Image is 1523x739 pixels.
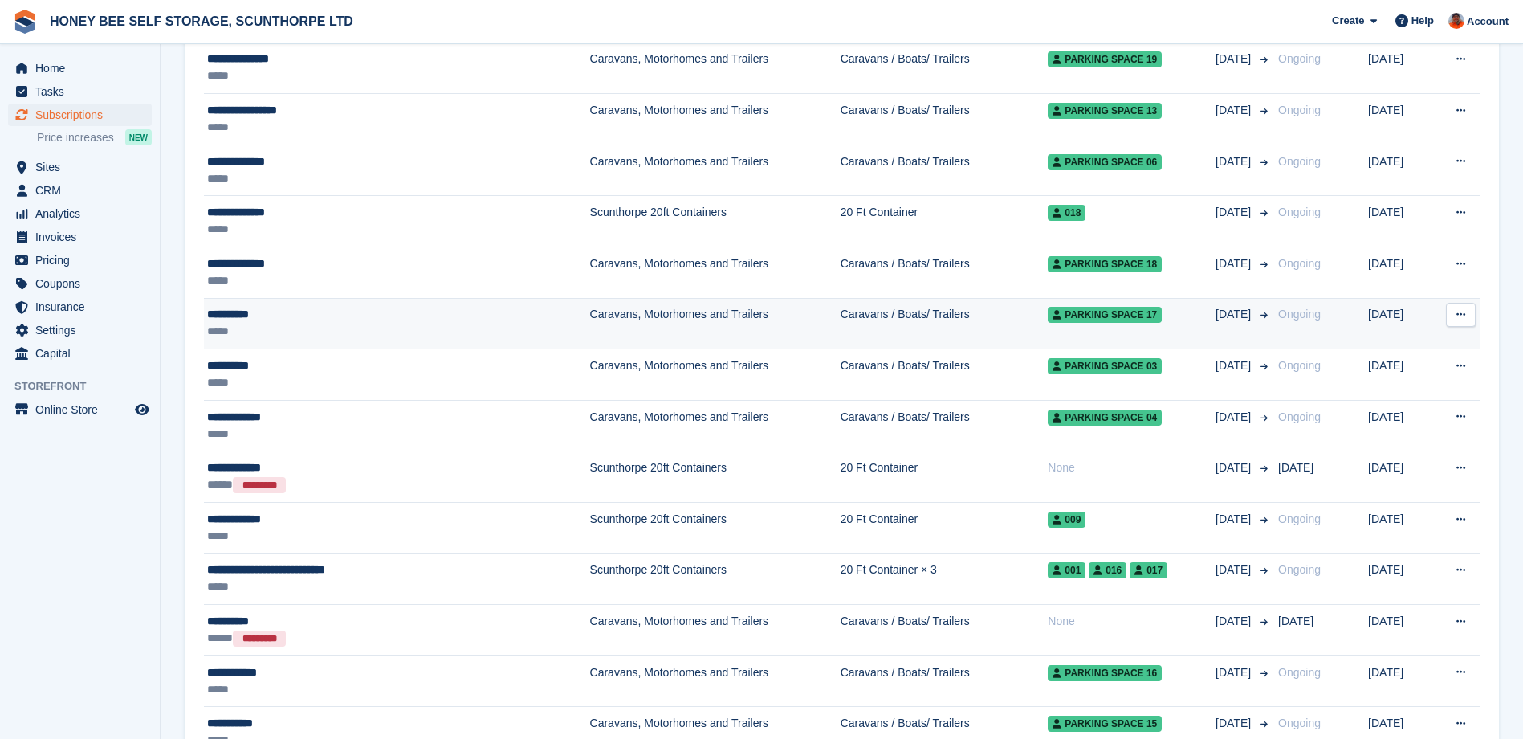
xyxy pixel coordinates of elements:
td: [DATE] [1368,298,1432,349]
span: [DATE] [1216,664,1254,681]
td: Scunthorpe 20ft Containers [590,451,841,503]
td: Caravans / Boats/ Trailers [841,247,1049,299]
span: [DATE] [1216,357,1254,374]
div: None [1048,613,1216,630]
a: menu [8,156,152,178]
span: Parking space 18 [1048,256,1162,272]
span: Pricing [35,249,132,272]
td: Caravans / Boats/ Trailers [841,43,1049,94]
span: [DATE] [1278,461,1313,474]
span: Ongoing [1278,206,1321,218]
a: menu [8,104,152,126]
span: [DATE] [1216,511,1254,528]
td: Caravans / Boats/ Trailers [841,400,1049,451]
a: menu [8,179,152,202]
td: 20 Ft Container [841,196,1049,247]
span: Account [1467,14,1509,30]
span: Ongoing [1278,666,1321,679]
td: [DATE] [1368,145,1432,196]
td: Caravans / Boats/ Trailers [841,94,1049,145]
span: Parking space 04 [1048,410,1162,426]
a: menu [8,202,152,225]
span: Tasks [35,80,132,103]
span: Ongoing [1278,52,1321,65]
td: [DATE] [1368,196,1432,247]
span: Ongoing [1278,359,1321,372]
span: [DATE] [1216,51,1254,67]
span: Ongoing [1278,257,1321,270]
span: Ongoing [1278,563,1321,576]
span: Invoices [35,226,132,248]
span: 017 [1130,562,1167,578]
span: Ongoing [1278,104,1321,116]
span: [DATE] [1216,153,1254,170]
span: Create [1332,13,1364,29]
a: menu [8,296,152,318]
span: 009 [1048,512,1085,528]
span: [DATE] [1216,613,1254,630]
a: Price increases NEW [37,129,152,146]
span: Ongoing [1278,155,1321,168]
a: menu [8,272,152,295]
td: Caravans, Motorhomes and Trailers [590,605,841,656]
span: [DATE] [1216,204,1254,221]
td: [DATE] [1368,349,1432,401]
td: Caravans / Boats/ Trailers [841,605,1049,656]
td: Caravans, Motorhomes and Trailers [590,145,841,196]
td: Caravans, Motorhomes and Trailers [590,349,841,401]
td: Scunthorpe 20ft Containers [590,196,841,247]
span: Parking Space 19 [1048,51,1162,67]
td: [DATE] [1368,247,1432,299]
span: Help [1411,13,1434,29]
span: [DATE] [1216,459,1254,476]
span: Ongoing [1278,410,1321,423]
span: 018 [1048,205,1085,221]
div: NEW [125,129,152,145]
span: [DATE] [1216,255,1254,272]
a: menu [8,226,152,248]
td: Scunthorpe 20ft Containers [590,503,841,554]
td: 20 Ft Container [841,451,1049,503]
img: Abbie Tucker [1448,13,1464,29]
div: None [1048,459,1216,476]
td: Caravans / Boats/ Trailers [841,298,1049,349]
span: Subscriptions [35,104,132,126]
td: Scunthorpe 20ft Containers [590,553,841,605]
span: Ongoing [1278,512,1321,525]
td: [DATE] [1368,605,1432,656]
span: Coupons [35,272,132,295]
span: [DATE] [1216,409,1254,426]
td: [DATE] [1368,503,1432,554]
span: Insurance [35,296,132,318]
span: 001 [1048,562,1085,578]
span: [DATE] [1278,614,1313,627]
span: Home [35,57,132,80]
span: 016 [1089,562,1126,578]
span: Ongoing [1278,308,1321,321]
a: menu [8,57,152,80]
span: Sites [35,156,132,178]
span: Parking space 17 [1048,307,1162,323]
a: HONEY BEE SELF STORAGE, SCUNTHORPE LTD [43,8,360,35]
span: Parking space 15 [1048,716,1162,732]
span: [DATE] [1216,306,1254,323]
td: Caravans, Motorhomes and Trailers [590,298,841,349]
a: menu [8,398,152,421]
span: [DATE] [1216,102,1254,119]
span: Storefront [14,378,160,394]
a: menu [8,319,152,341]
td: 20 Ft Container × 3 [841,553,1049,605]
a: menu [8,342,152,365]
span: [DATE] [1216,715,1254,732]
span: Parking space 13 [1048,103,1162,119]
td: Caravans / Boats/ Trailers [841,145,1049,196]
span: Parking space 03 [1048,358,1162,374]
td: Caravans / Boats/ Trailers [841,349,1049,401]
td: [DATE] [1368,451,1432,503]
a: menu [8,80,152,103]
span: Capital [35,342,132,365]
td: [DATE] [1368,43,1432,94]
td: [DATE] [1368,655,1432,707]
td: Caravans, Motorhomes and Trailers [590,400,841,451]
td: [DATE] [1368,94,1432,145]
